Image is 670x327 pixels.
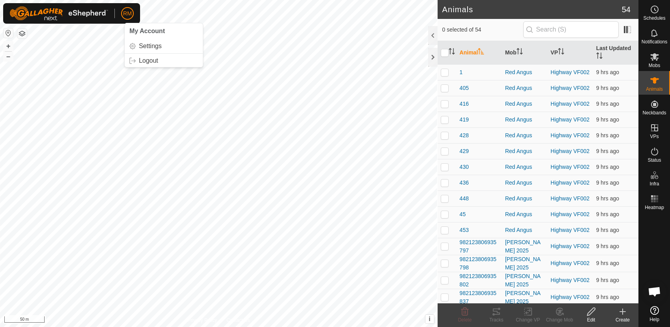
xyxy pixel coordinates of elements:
img: Gallagher Logo [9,6,108,21]
span: Neckbands [642,110,666,115]
a: Highway VF002 [550,277,590,283]
a: Highway VF002 [550,294,590,300]
th: VP [547,41,593,65]
a: Settings [125,40,203,52]
span: Infra [649,181,659,186]
span: 982123806935837 [460,289,499,306]
span: 453 [460,226,469,234]
th: Animal [457,41,502,65]
div: Red Angus [505,194,544,203]
a: Highway VF002 [550,211,590,217]
span: 405 [460,84,469,92]
span: 982123806935798 [460,255,499,272]
span: 5 Oct 2025, 9:06 pm [596,179,619,186]
span: Logout [139,58,158,64]
a: Help [639,303,670,325]
span: i [429,316,430,322]
a: Highway VF002 [550,116,590,123]
div: Red Angus [505,226,544,234]
span: 0 selected of 54 [442,26,523,34]
span: 429 [460,147,469,155]
span: 419 [460,116,469,124]
button: + [4,41,13,51]
span: Settings [139,43,162,49]
span: 5 Oct 2025, 9:06 pm [596,164,619,170]
a: Highway VF002 [550,195,590,202]
span: VPs [650,134,659,139]
span: 448 [460,194,469,203]
div: Tracks [481,316,512,323]
span: Help [649,317,659,322]
a: Highway VF002 [550,260,590,266]
div: Red Angus [505,210,544,219]
span: 436 [460,179,469,187]
span: 5 Oct 2025, 9:06 pm [596,85,619,91]
span: 54 [622,4,631,15]
span: Notifications [642,39,667,44]
span: Animals [646,87,663,92]
div: Red Angus [505,179,544,187]
span: Delete [458,317,472,323]
span: 5 Oct 2025, 9:05 pm [596,260,619,266]
span: Status [648,158,661,163]
div: Red Angus [505,131,544,140]
span: 416 [460,100,469,108]
span: 5 Oct 2025, 9:06 pm [596,148,619,154]
span: 5 Oct 2025, 9:06 pm [596,101,619,107]
span: 5 Oct 2025, 9:05 pm [596,277,619,283]
div: Red Angus [505,100,544,108]
div: [PERSON_NAME] 2025 [505,238,544,255]
div: Red Angus [505,147,544,155]
button: – [4,52,13,61]
span: 430 [460,163,469,171]
span: 5 Oct 2025, 9:06 pm [596,195,619,202]
button: Reset Map [4,28,13,38]
span: 5 Oct 2025, 9:06 pm [596,69,619,75]
span: Schedules [643,16,665,21]
span: 428 [460,131,469,140]
span: My Account [129,28,165,34]
div: Change Mob [544,316,575,323]
input: Search (S) [523,21,619,38]
div: [PERSON_NAME] 2025 [505,289,544,306]
p-sorticon: Activate to sort [558,49,564,56]
a: Highway VF002 [550,243,590,249]
div: Red Angus [505,163,544,171]
div: Open chat [643,280,666,303]
div: Create [607,316,638,323]
p-sorticon: Activate to sort [449,49,455,56]
span: 982123806935802 [460,272,499,289]
a: Highway VF002 [550,85,590,91]
a: Highway VF002 [550,101,590,107]
div: Change VP [512,316,544,323]
span: 5 Oct 2025, 9:06 pm [596,227,619,233]
span: 982123806935797 [460,238,499,255]
p-sorticon: Activate to sort [596,54,603,60]
p-sorticon: Activate to sort [517,49,523,56]
a: Highway VF002 [550,69,590,75]
a: Highway VF002 [550,179,590,186]
span: 5 Oct 2025, 9:05 pm [596,243,619,249]
div: Red Angus [505,84,544,92]
a: Privacy Policy [187,317,217,324]
th: Last Updated [593,41,638,65]
a: Logout [125,54,203,67]
span: 5 Oct 2025, 9:05 pm [596,294,619,300]
span: 45 [460,210,466,219]
span: 5 Oct 2025, 9:05 pm [596,132,619,138]
span: Heatmap [645,205,664,210]
a: Highway VF002 [550,148,590,154]
div: Red Angus [505,116,544,124]
span: 1 [460,68,463,77]
span: RM [123,9,132,18]
th: Mob [502,41,547,65]
a: Highway VF002 [550,164,590,170]
div: [PERSON_NAME] 2025 [505,272,544,289]
span: 5 Oct 2025, 9:05 pm [596,116,619,123]
span: 5 Oct 2025, 9:06 pm [596,211,619,217]
a: Highway VF002 [550,227,590,233]
button: i [425,315,434,323]
div: [PERSON_NAME] 2025 [505,255,544,272]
